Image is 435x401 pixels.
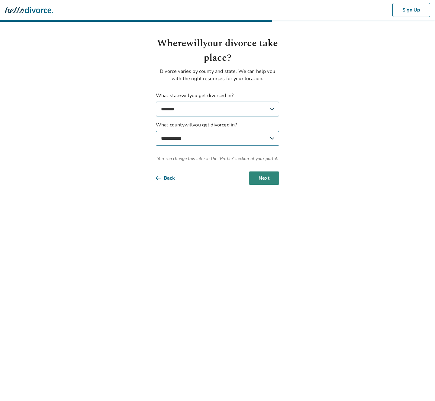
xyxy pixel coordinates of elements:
[156,171,185,185] button: Back
[156,36,279,65] h1: Where will your divorce take place?
[392,3,430,17] button: Sign Up
[405,372,435,401] iframe: Chat Widget
[156,131,279,146] select: What countywillyou get divorced in?
[249,171,279,185] button: Next
[156,68,279,82] p: Divorce varies by county and state. We can help you with the right resources for your location.
[156,155,279,162] span: You can change this later in the "Profile" section of your portal.
[156,102,279,116] select: What statewillyou get divorced in?
[156,92,279,116] label: What state will you get divorced in?
[5,4,53,16] img: Hello Divorce Logo
[156,121,279,146] label: What county will you get divorced in?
